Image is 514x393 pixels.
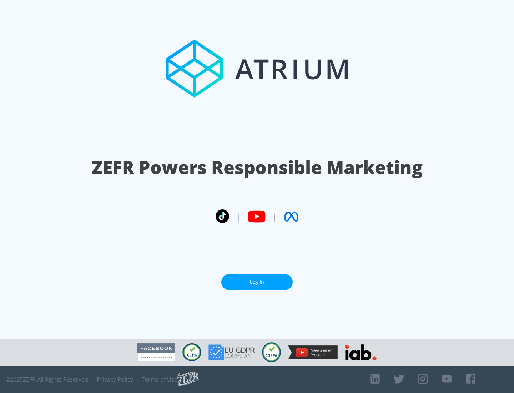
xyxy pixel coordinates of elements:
span: | [236,211,241,222]
a: Terms of Use [142,376,177,383]
img: Facebook Marketing Partner [137,343,175,362]
h1: ZEFR Powers Responsible Marketing [92,155,423,180]
a: Privacy Policy [97,376,133,383]
img: CCPA Compliant [182,343,201,361]
img: COPPA Compliant [262,342,281,362]
span: | [273,211,277,222]
img: GDPR Compliant [208,344,255,360]
img: YouTube Measurement Program [288,345,338,359]
a: Log In [221,274,293,290]
span: © 2025 ZEFR All Rights Reserved [5,376,88,383]
img: IAB [345,344,377,360]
